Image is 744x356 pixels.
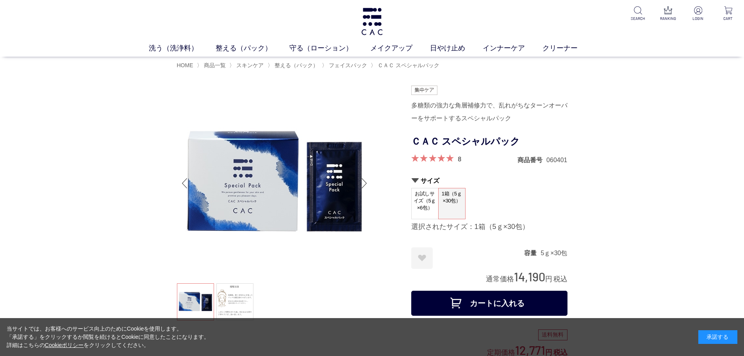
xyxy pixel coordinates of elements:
a: ＣＡＣ スペシャルパック [376,62,439,68]
a: HOME [177,62,193,68]
span: 商品一覧 [204,62,226,68]
span: 税込 [553,275,567,283]
a: メイクアップ [370,43,430,54]
li: 〉 [322,62,369,69]
a: お気に入りに登録する [411,247,433,269]
a: CART [719,6,738,21]
a: Cookieポリシー [45,342,84,348]
dt: 商品番号 [517,156,546,164]
p: SEARCH [628,16,648,21]
a: 8 [458,154,461,163]
a: 整える（パック） [216,43,289,54]
div: 多糖類の強力な角層補修力で、乱れがちなターンオーバーをサポートするスペシャルパック [411,99,567,125]
span: ＣＡＣ スペシャルパック [378,62,439,68]
a: 洗う（洗浄料） [149,43,216,54]
a: 守る（ローション） [289,43,370,54]
div: 承諾する [698,330,737,344]
div: 当サイトでは、お客様へのサービス向上のためにCookieを使用します。 「承諾する」をクリックするか閲覧を続けるとCookieに同意したことになります。 詳細はこちらの をクリックしてください。 [7,325,210,349]
p: CART [719,16,738,21]
p: RANKING [658,16,678,21]
img: 集中ケア [411,86,438,95]
button: カートに入れる [411,291,567,316]
li: 〉 [268,62,320,69]
a: インナーケア [483,43,542,54]
span: スキンケア [236,62,264,68]
img: ＣＡＣ スペシャルパック 1箱（5ｇ×30包） [177,86,372,281]
p: LOGIN [689,16,708,21]
a: 商品一覧 [202,62,226,68]
dd: 060401 [546,156,567,164]
li: 〉 [371,62,441,69]
img: logo [360,8,384,35]
span: 14,190 [514,269,545,284]
a: クリーナー [542,43,595,54]
li: 〉 [197,62,228,69]
dt: 容量 [524,249,541,257]
span: 通常価格 [486,275,514,283]
div: Previous slide [177,168,193,199]
div: Next slide [357,168,372,199]
span: 1箱（5ｇ×30包） [439,188,465,211]
span: お試しサイズ（5ｇ×6包） [412,188,438,213]
span: 円 [545,275,552,283]
a: RANKING [658,6,678,21]
a: フェイスパック [327,62,367,68]
a: 整える（パック） [273,62,318,68]
div: 選択されたサイズ：1箱（5ｇ×30包） [411,222,567,232]
a: スキンケア [235,62,264,68]
span: 整える（パック） [275,62,318,68]
dd: 5ｇ×30包 [541,249,567,257]
h1: ＣＡＣ スペシャルパック [411,133,567,150]
a: SEARCH [628,6,648,21]
a: 日やけ止め [430,43,483,54]
li: 〉 [229,62,266,69]
h2: サイズ [411,177,567,185]
span: フェイスパック [329,62,367,68]
a: LOGIN [689,6,708,21]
